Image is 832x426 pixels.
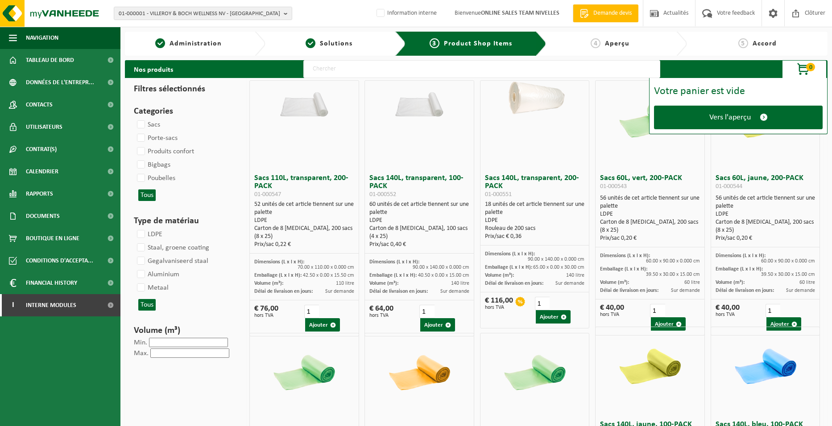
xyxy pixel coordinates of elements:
[600,218,700,234] div: Carton de 8 [MEDICAL_DATA], 200 sacs (8 x 25)
[369,305,393,318] div: € 64,00
[600,253,650,258] span: Dimensions (L x l x H):
[369,201,469,249] div: 60 unités de cet article tiennent sur une palette
[134,105,233,118] h3: Categories
[369,273,417,278] span: Emballage (L x l x H):
[138,189,156,201] button: Tous
[485,281,543,286] span: Délai de livraison en jours:
[135,241,209,254] label: Staal, groene coating
[485,225,585,233] div: Rouleau de 200 sacs
[419,305,435,318] input: 1
[600,312,624,317] span: hors TVA
[536,310,571,324] button: Ajouter
[369,225,469,241] div: Carton de 8 [MEDICAL_DATA], 100 sacs (4 x 25)
[485,273,514,278] span: Volume (m³):
[305,318,340,332] button: Ajouter
[485,305,513,310] span: hors TVA
[651,317,686,331] button: Ajouter
[691,38,823,49] a: 5Accord
[254,201,354,249] div: 52 unités de cet article tiennent sur une palette
[451,281,469,286] span: 140 litre
[134,350,149,357] label: Max.
[26,116,62,138] span: Utilisateurs
[129,38,248,49] a: 1Administration
[551,38,669,49] a: 4Aperçu
[254,225,354,241] div: Carton de 8 [MEDICAL_DATA], 200 sacs (8 x 25)
[440,289,469,294] span: Sur demande
[254,313,278,318] span: hors TVA
[728,327,803,403] img: 01-000555
[320,40,352,47] span: Solutions
[591,38,600,48] span: 4
[646,272,700,277] span: 39.50 x 30.00 x 15.00 cm
[138,299,156,311] button: Tous
[254,273,302,278] span: Emballage (L x l x H):
[709,113,751,122] span: Vers l'aperçu
[782,60,827,78] button: 0
[114,7,292,20] button: 01-000001 - VILLEROY & BOCH WELLNESS NV - [GEOGRAPHIC_DATA]
[430,38,439,48] span: 3
[26,227,79,250] span: Boutique en ligne
[600,183,627,190] span: 01-000543
[254,281,283,286] span: Volume (m³):
[535,297,550,310] input: 1
[381,333,457,409] img: 01-000549
[125,60,182,78] h2: Nos produits
[716,234,815,242] div: Prix/sac 0,20 €
[135,268,179,281] label: Aluminium
[26,94,53,116] span: Contacts
[600,234,700,242] div: Prix/sac 0,20 €
[716,194,815,242] div: 56 unités de cet article tiennent sur une palette
[325,289,354,294] span: Sur demande
[134,324,233,337] h3: Volume (m³)
[134,214,233,228] h3: Type de matériau
[298,265,354,270] span: 70.00 x 110.00 x 0.000 cm
[135,254,208,268] label: Gegalvaniseerd staal
[254,217,354,225] div: LDPE
[254,241,354,249] div: Prix/sac 0,22 €
[369,259,419,265] span: Dimensions (L x l x H):
[369,241,469,249] div: Prix/sac 0,40 €
[369,191,396,198] span: 01-000552
[336,281,354,286] span: 110 litre
[254,289,313,294] span: Délai de livraison en jours:
[135,228,162,241] label: LDPE
[497,333,573,409] img: 01-000553
[716,174,815,192] h3: Sacs 60L, jaune, 200-PACK
[716,210,815,218] div: LDPE
[600,174,700,192] h3: Sacs 60L, vert, 200-PACK
[134,339,147,346] label: Min.
[485,297,513,310] div: € 116,00
[485,265,532,270] span: Emballage (L x l x H):
[270,38,388,49] a: 2Solutions
[766,317,801,331] button: Ajouter
[612,327,688,403] img: 01-000554
[369,313,393,318] span: hors TVA
[254,259,304,265] span: Dimensions (L x l x H):
[135,118,160,131] label: Sacs
[555,281,584,286] span: Sur demande
[266,333,342,409] img: 01-000548
[786,288,815,293] span: Sur demande
[170,40,222,47] span: Administration
[646,258,700,264] span: 60.00 x 90.00 x 0.000 cm
[761,258,815,264] span: 60.00 x 90.00 x 0.000 cm
[304,305,319,318] input: 1
[591,9,634,18] span: Demande devis
[26,71,94,94] span: Données de l'entrepr...
[135,281,169,295] label: Metaal
[716,218,815,234] div: Carton de 8 [MEDICAL_DATA], 200 sacs (8 x 25)
[135,158,170,172] label: Bigbags
[26,27,58,49] span: Navigation
[799,280,815,285] span: 60 litre
[566,273,584,278] span: 140 litre
[266,81,342,119] img: 01-000547
[485,191,512,198] span: 01-000551
[26,138,57,160] span: Contrat(s)
[155,38,165,48] span: 1
[26,294,76,316] span: Interne modules
[654,86,823,97] div: Votre panier est vide
[753,40,777,47] span: Accord
[600,194,700,242] div: 56 unités de cet article tiennent sur une palette
[612,81,688,156] img: 01-000543
[654,106,823,129] a: Vers l'aperçu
